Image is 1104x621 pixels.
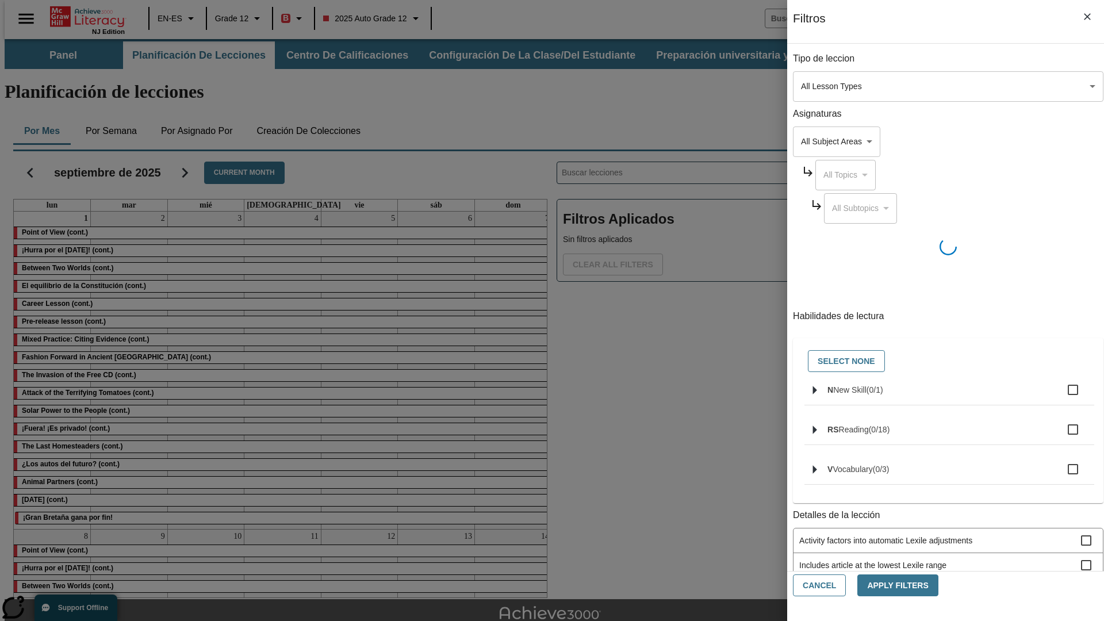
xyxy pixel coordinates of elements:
p: Asignaturas [793,108,1103,121]
span: Activity factors into automatic Lexile adjustments [799,535,1081,547]
span: Vocabulary [833,465,872,474]
span: V [827,465,833,474]
button: Apply Filters [857,574,938,597]
div: Seleccione un tipo de lección [793,71,1103,102]
div: Includes article at the lowest Lexile range [793,553,1103,578]
div: Activity factors into automatic Lexile adjustments [793,528,1103,553]
div: Seleccione una Asignatura [815,160,876,190]
ul: Seleccione habilidades [804,375,1094,494]
div: Seleccione habilidades [802,347,1094,375]
span: 0 estándares seleccionados/18 estándares en grupo [869,425,890,434]
div: Seleccione una Asignatura [824,193,897,224]
button: Cerrar los filtros del Menú lateral [1075,5,1099,29]
p: Habilidades de lectura [793,310,1103,323]
button: Select None [808,350,885,373]
button: Cancel [793,574,846,597]
span: N [827,385,833,394]
p: Tipo de leccion [793,52,1103,66]
span: 0 estándares seleccionados/3 estándares en grupo [873,465,890,474]
h1: Filtros [793,11,826,43]
span: RS [827,425,838,434]
div: Seleccione una Asignatura [793,126,880,157]
span: New Skill [833,385,867,394]
p: Detalles de la lección [793,509,1103,522]
span: 0 estándares seleccionados/1 estándares en grupo [867,385,883,394]
span: Includes article at the lowest Lexile range [799,559,1081,572]
span: Reading [839,425,869,434]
